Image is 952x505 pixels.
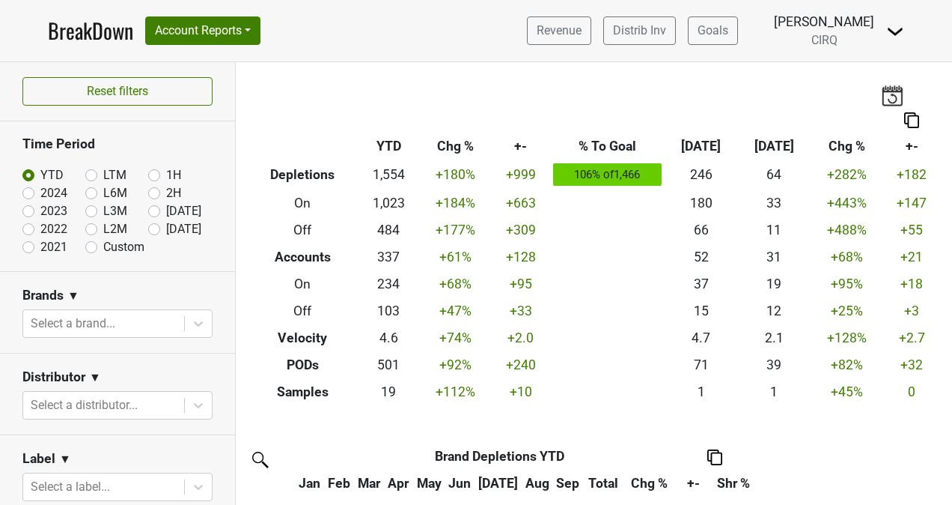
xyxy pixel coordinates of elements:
td: +309 [492,217,549,244]
td: 501 [358,351,419,378]
td: +443 % [811,190,883,217]
td: 0 [883,378,941,405]
td: 19 [358,378,419,405]
th: Off [247,297,358,324]
th: On [247,270,358,297]
th: Total: activate to sort column ascending [583,470,623,497]
th: YTD [358,133,419,160]
td: +68 % [811,244,883,270]
td: +68 % [419,270,492,297]
td: +92 % [419,351,492,378]
img: last_updated_date [881,85,903,106]
td: 52 [665,244,737,270]
a: BreakDown [48,15,133,46]
th: Chg % [811,133,883,160]
label: 2023 [40,202,67,220]
td: +180 % [419,160,492,190]
button: Reset filters [22,77,213,106]
td: 4.6 [358,324,419,351]
td: +147 [883,190,941,217]
td: 337 [358,244,419,270]
img: Dropdown Menu [886,22,904,40]
td: +112 % [419,378,492,405]
td: 19 [738,270,811,297]
td: 180 [665,190,737,217]
h3: Brands [22,288,64,303]
h3: Time Period [22,136,213,152]
img: filter [247,447,271,471]
td: 1,554 [358,160,419,190]
th: Sep: activate to sort column ascending [552,470,583,497]
td: 1 [665,378,737,405]
td: +21 [883,244,941,270]
th: &nbsp;: activate to sort column ascending [247,470,295,497]
th: Depletions [247,160,358,190]
span: ▼ [59,450,71,468]
td: 71 [665,351,737,378]
span: ▼ [89,369,101,387]
label: L2M [103,220,127,238]
span: CIRQ [811,33,837,47]
h3: Distributor [22,369,85,385]
td: 15 [665,297,737,324]
td: 64 [738,160,811,190]
th: Chg % [419,133,492,160]
th: On [247,190,358,217]
td: 246 [665,160,737,190]
td: +55 [883,217,941,244]
td: +32 [883,351,941,378]
th: [DATE] [738,133,811,160]
td: 4.7 [665,324,737,351]
label: 2H [166,184,181,202]
td: +95 % [811,270,883,297]
th: Velocity [247,324,358,351]
label: 2024 [40,184,67,202]
label: Custom [103,238,144,256]
td: +999 [492,160,549,190]
td: 33 [738,190,811,217]
img: Copy to clipboard [904,112,919,128]
label: 2022 [40,220,67,238]
td: +182 [883,160,941,190]
td: +45 % [811,378,883,405]
td: +3 [883,297,941,324]
label: L3M [103,202,127,220]
th: Off [247,217,358,244]
td: +128 % [811,324,883,351]
h3: Label [22,451,55,467]
td: 31 [738,244,811,270]
td: +10 [492,378,549,405]
th: +-: activate to sort column ascending [675,470,713,497]
td: +128 [492,244,549,270]
th: Brand Depletions YTD [324,443,674,470]
a: Distrib Inv [603,16,676,45]
td: 103 [358,297,419,324]
td: 12 [738,297,811,324]
td: +33 [492,297,549,324]
label: LTM [103,166,126,184]
label: 1H [166,166,181,184]
td: 234 [358,270,419,297]
td: +488 % [811,217,883,244]
td: +663 [492,190,549,217]
th: Aug: activate to sort column ascending [522,470,553,497]
td: +95 [492,270,549,297]
th: % To Goal [549,133,665,160]
th: Accounts [247,244,358,270]
button: Account Reports [145,16,260,45]
td: +74 % [419,324,492,351]
td: +184 % [419,190,492,217]
img: Copy to clipboard [707,450,722,465]
span: ▼ [67,287,79,305]
a: Goals [688,16,738,45]
label: YTD [40,166,64,184]
label: 2021 [40,238,67,256]
th: Jan: activate to sort column ascending [295,470,325,497]
td: 66 [665,217,737,244]
th: +- [492,133,549,160]
td: +2.7 [883,324,941,351]
th: Feb: activate to sort column ascending [324,470,354,497]
th: Jul: activate to sort column ascending [475,470,522,497]
td: +82 % [811,351,883,378]
div: [PERSON_NAME] [774,12,874,31]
